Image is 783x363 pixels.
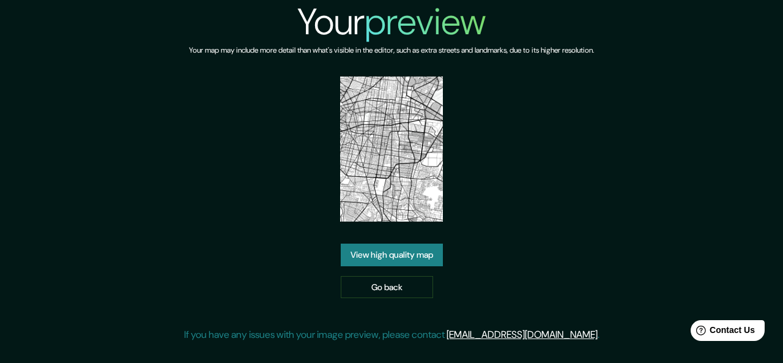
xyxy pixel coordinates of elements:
[341,244,443,266] a: View high quality map
[341,276,433,299] a: Go back
[340,77,443,222] img: created-map-preview
[674,315,770,350] iframe: Help widget launcher
[447,328,598,341] a: [EMAIL_ADDRESS][DOMAIN_NAME]
[189,44,594,57] h6: Your map may include more detail than what's visible in the editor, such as extra streets and lan...
[184,327,599,342] p: If you have any issues with your image preview, please contact .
